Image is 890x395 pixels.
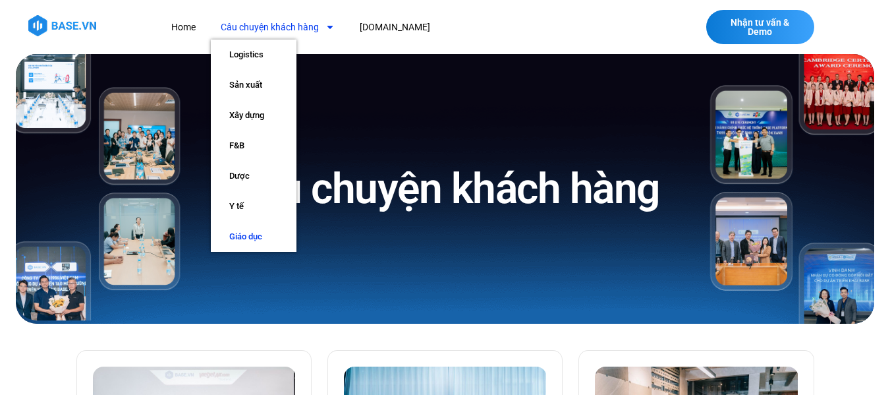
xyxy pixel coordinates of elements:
ul: Câu chuyện khách hàng [211,40,296,252]
a: Dược [211,161,296,191]
a: Xây dựng [211,100,296,131]
a: Nhận tư vấn & Demo [706,10,814,44]
a: Y tế [211,191,296,222]
a: Home [161,15,206,40]
a: Logistics [211,40,296,70]
a: Câu chuyện khách hàng [211,15,345,40]
span: Nhận tư vấn & Demo [719,18,801,36]
a: Giáo dục [211,222,296,252]
h1: Câu chuyện khách hàng [231,162,659,216]
a: F&B [211,131,296,161]
a: Sản xuất [211,70,296,100]
a: [DOMAIN_NAME] [350,15,440,40]
nav: Menu [161,15,635,40]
